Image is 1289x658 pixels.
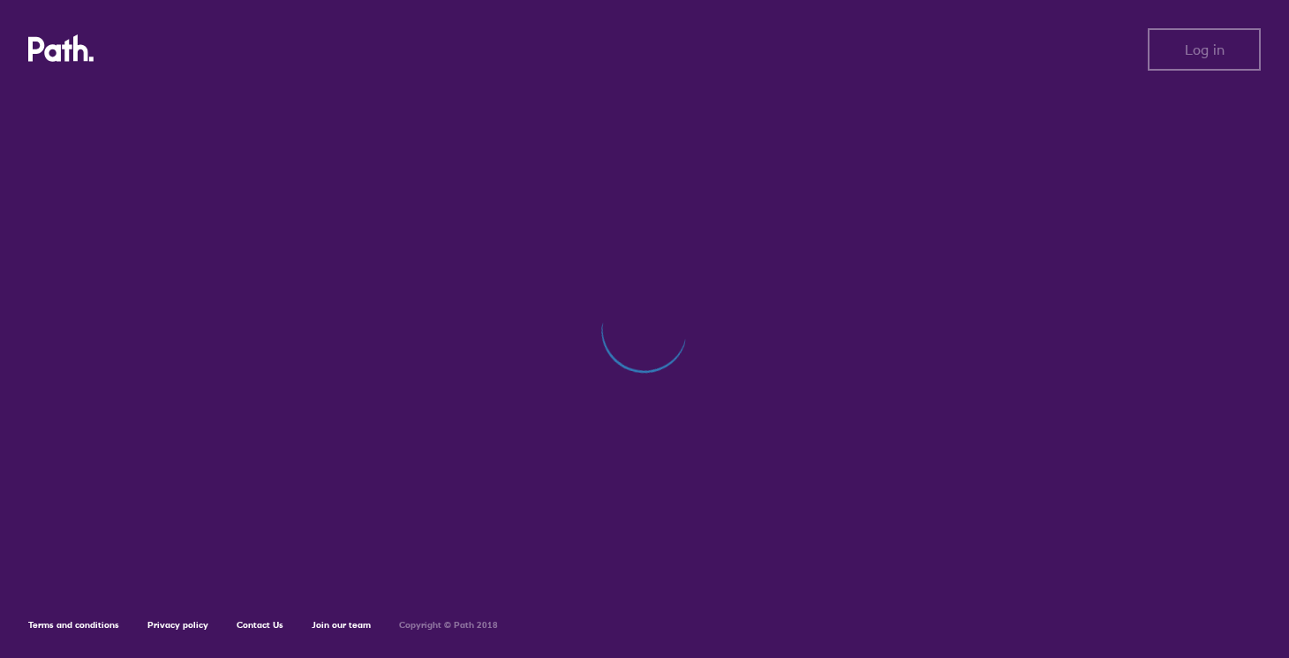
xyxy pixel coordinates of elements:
a: Join our team [312,619,371,631]
button: Log in [1148,28,1261,71]
a: Privacy policy [147,619,208,631]
a: Terms and conditions [28,619,119,631]
h6: Copyright © Path 2018 [399,620,498,631]
a: Contact Us [237,619,283,631]
span: Log in [1185,42,1225,57]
